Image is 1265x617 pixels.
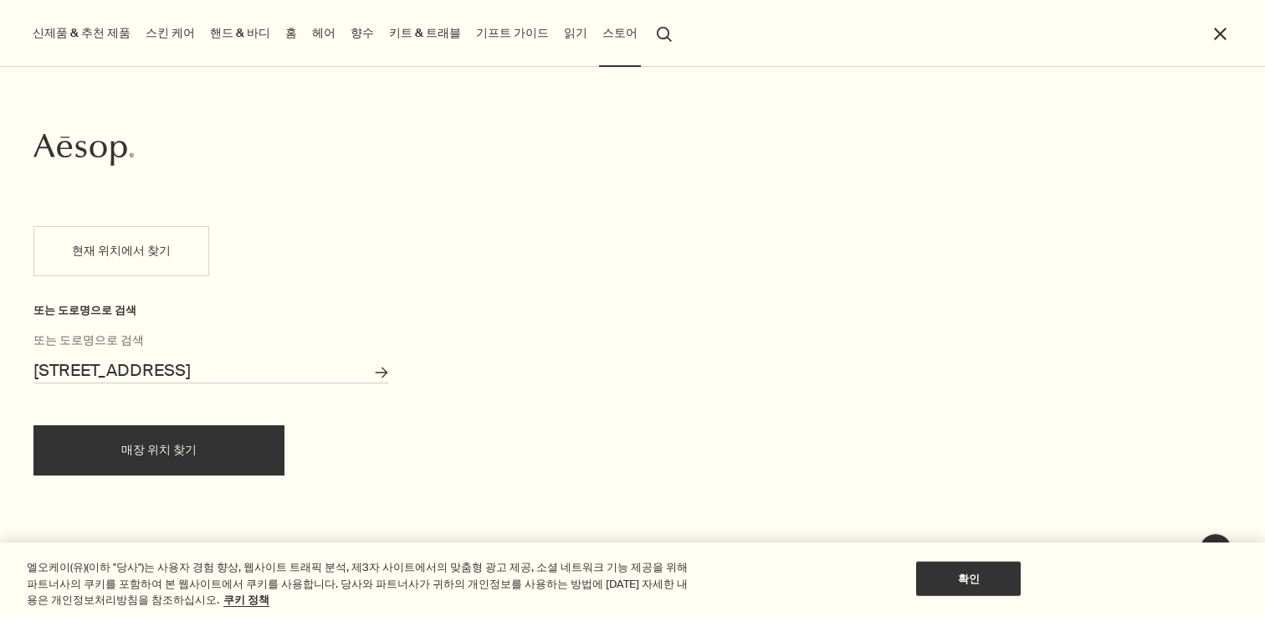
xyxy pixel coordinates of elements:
[142,22,198,44] a: 스킨 케어
[29,22,134,44] button: 신제품 & 추천 제품
[916,561,1021,596] button: 확인
[599,22,641,44] button: 스토어
[309,22,339,44] a: 헤어
[27,559,696,609] div: 엘오케이(유)(이하 "당사")는 사용자 경험 향상, 웹사이트 트래픽 분석, 제3자 사이트에서의 맞춤형 광고 제공, 소셜 네트워크 기능 제공을 위해 파트너사의 쿠키를 포함하여 ...
[33,226,209,276] button: 현재 위치에서 찾기
[223,593,269,607] a: 개인 정보 보호에 대한 자세한 정보, 새 탭에서 열기
[33,133,134,167] svg: Aesop
[33,301,388,320] div: 또는 도로명으로 검색
[1199,533,1232,567] button: 1:1 채팅 상담
[207,22,274,44] a: 핸드 & 바디
[1211,24,1230,44] button: 메뉴 닫기
[386,22,464,44] a: 키트 & 트래블
[473,22,552,44] a: 기프트 가이드
[33,133,134,171] a: Aesop
[649,17,679,49] button: 검색창 열기
[561,22,591,44] a: 읽기
[347,22,377,44] a: 향수
[33,425,284,476] button: 매장 위치 찾기
[282,22,300,44] a: 홈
